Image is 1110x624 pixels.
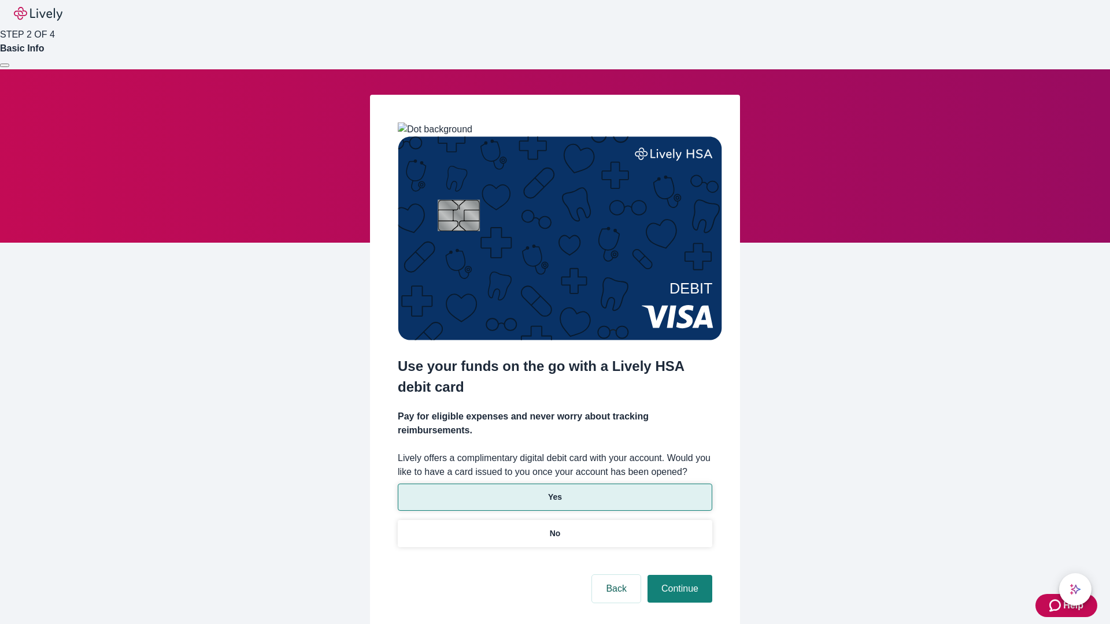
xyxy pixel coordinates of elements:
[1059,573,1091,606] button: chat
[1070,584,1081,595] svg: Lively AI Assistant
[1035,594,1097,617] button: Zendesk support iconHelp
[1063,599,1083,612] span: Help
[647,575,712,603] button: Continue
[398,520,712,547] button: No
[14,7,62,21] img: Lively
[398,122,472,136] img: Dot background
[1049,599,1063,612] svg: Zendesk support icon
[398,136,722,340] img: Debit card
[398,356,712,398] h2: Use your funds on the go with a Lively HSA debit card
[398,451,712,479] label: Lively offers a complimentary digital debit card with your account. Would you like to have a card...
[550,528,561,540] p: No
[398,410,712,437] h4: Pay for eligible expenses and never worry about tracking reimbursements.
[548,491,562,503] p: Yes
[592,575,641,603] button: Back
[398,484,712,511] button: Yes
